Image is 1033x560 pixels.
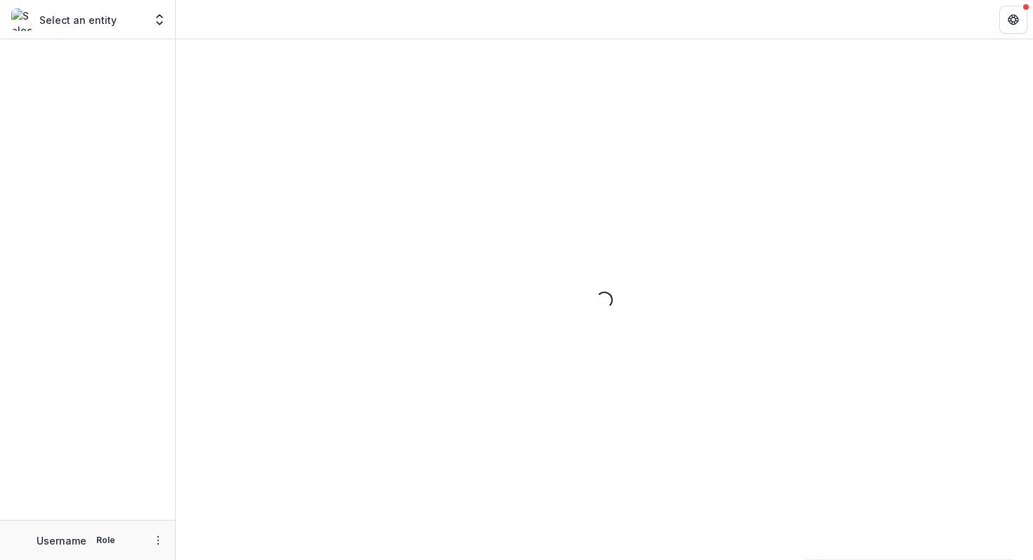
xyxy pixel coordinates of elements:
[11,8,34,31] img: Select an entity
[92,534,119,547] p: Role
[37,533,86,548] p: Username
[39,13,117,27] p: Select an entity
[150,532,167,549] button: More
[150,6,169,34] button: Open entity switcher
[999,6,1027,34] button: Get Help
